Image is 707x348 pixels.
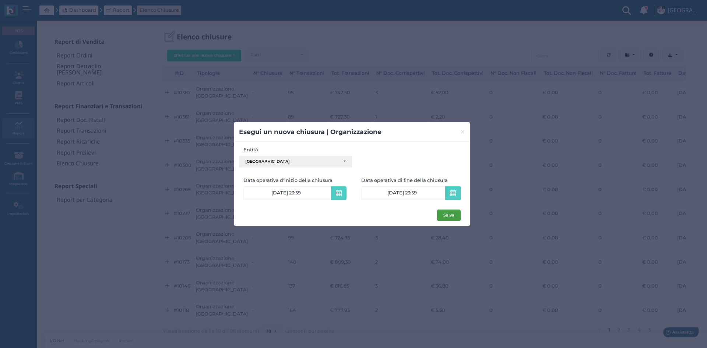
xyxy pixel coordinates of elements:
[239,156,352,168] button: [GEOGRAPHIC_DATA]
[239,128,381,136] b: Esegui un nuova chiusura | Organizzazione
[271,190,301,196] span: [DATE] 23:59
[361,177,461,184] label: Data operativa di fine della chiusura
[387,190,417,196] span: [DATE] 23:59
[460,127,465,137] span: ×
[239,146,352,153] label: Entità
[245,159,340,164] div: [GEOGRAPHIC_DATA]
[22,6,49,11] span: Assistenza
[437,210,461,221] button: Salva
[243,177,352,184] label: Data operativa d'inizio della chiusura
